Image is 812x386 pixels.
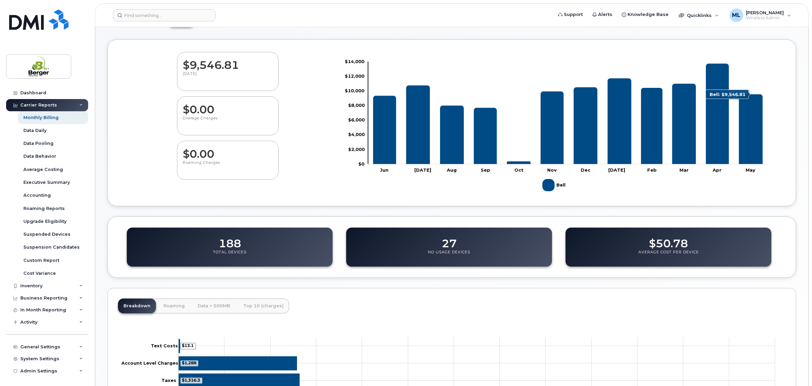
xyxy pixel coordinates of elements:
[213,250,246,262] p: Total Devices
[348,102,365,108] tspan: $8,000
[414,167,431,173] tspan: [DATE]
[647,167,657,173] tspan: Feb
[608,167,625,173] tspan: [DATE]
[348,117,365,122] tspan: $6,000
[182,361,196,366] tspan: $1,288
[182,343,194,348] tspan: $13.1
[345,73,364,79] tspan: $12,000
[548,167,557,173] tspan: Nov
[158,298,190,313] a: Roaming
[746,10,784,15] span: [PERSON_NAME]
[617,8,673,21] a: Knowledge Base
[183,71,273,83] p: [DATE]
[348,147,365,152] tspan: $2,000
[121,360,178,366] tspan: Account Level Charges
[687,13,712,18] span: Quicklinks
[118,298,156,313] a: Breakdown
[182,378,200,383] tspan: $1,316.3
[345,59,768,194] g: Chart
[238,298,289,313] a: Top 10 (charges)
[638,250,699,262] p: Average Cost Per Device
[598,11,612,18] span: Alerts
[542,176,567,194] g: Legend
[192,298,236,313] a: Data > 500MB
[514,167,523,173] tspan: Oct
[553,8,588,21] a: Support
[183,97,273,116] dd: $0.00
[649,231,688,250] dd: $50.78
[674,8,724,22] div: Quicklinks
[588,8,617,21] a: Alerts
[113,9,216,21] input: Find something...
[380,167,389,173] tspan: Jun
[183,52,273,71] dd: $9,546.81
[746,167,756,173] tspan: May
[746,15,784,21] span: Wireless Admin
[628,11,669,18] span: Knowledge Base
[447,167,457,173] tspan: Aug
[428,250,470,262] p: No Usage Devices
[564,11,583,18] span: Support
[725,8,796,22] div: Mélanie Lafrance
[345,88,364,93] tspan: $10,000
[581,167,591,173] tspan: Dec
[442,231,457,250] dd: 27
[679,167,689,173] tspan: Mar
[732,11,740,19] span: ML
[373,63,763,164] g: Bell
[183,160,273,172] p: Roaming Charges
[542,176,567,194] g: Bell
[481,167,490,173] tspan: Sep
[183,116,273,128] p: Overage Charges
[161,378,176,383] tspan: Taxes
[348,132,365,137] tspan: $4,000
[151,343,178,349] tspan: Text Costs
[183,141,273,160] dd: $0.00
[345,59,364,64] tspan: $14,000
[358,161,364,167] tspan: $0
[219,231,241,250] dd: 188
[713,167,722,173] tspan: Apr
